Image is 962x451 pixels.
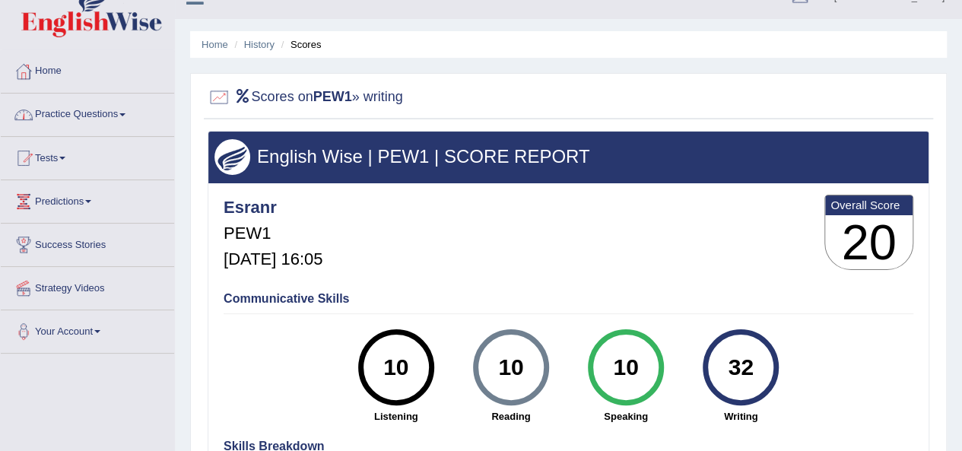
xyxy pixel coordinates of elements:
a: Tests [1,137,174,175]
b: Overall Score [830,199,907,211]
h4: Communicative Skills [224,292,913,306]
a: Home [202,39,228,50]
div: 10 [483,335,538,399]
div: 10 [368,335,424,399]
img: wings.png [214,139,250,175]
b: PEW1 [313,89,352,104]
h3: English Wise | PEW1 | SCORE REPORT [214,147,922,167]
a: Predictions [1,180,174,218]
div: 32 [713,335,769,399]
a: Home [1,50,174,88]
a: Your Account [1,310,174,348]
strong: Speaking [576,409,675,424]
h4: Esranr [224,199,322,217]
strong: Writing [691,409,791,424]
h3: 20 [825,215,913,270]
li: Scores [278,37,322,52]
a: Success Stories [1,224,174,262]
a: History [244,39,275,50]
a: Practice Questions [1,94,174,132]
strong: Reading [461,409,560,424]
h5: PEW1 [224,224,322,243]
h2: Scores on » writing [208,86,403,109]
h5: [DATE] 16:05 [224,250,322,268]
div: 10 [598,335,653,399]
strong: Listening [346,409,446,424]
a: Strategy Videos [1,267,174,305]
